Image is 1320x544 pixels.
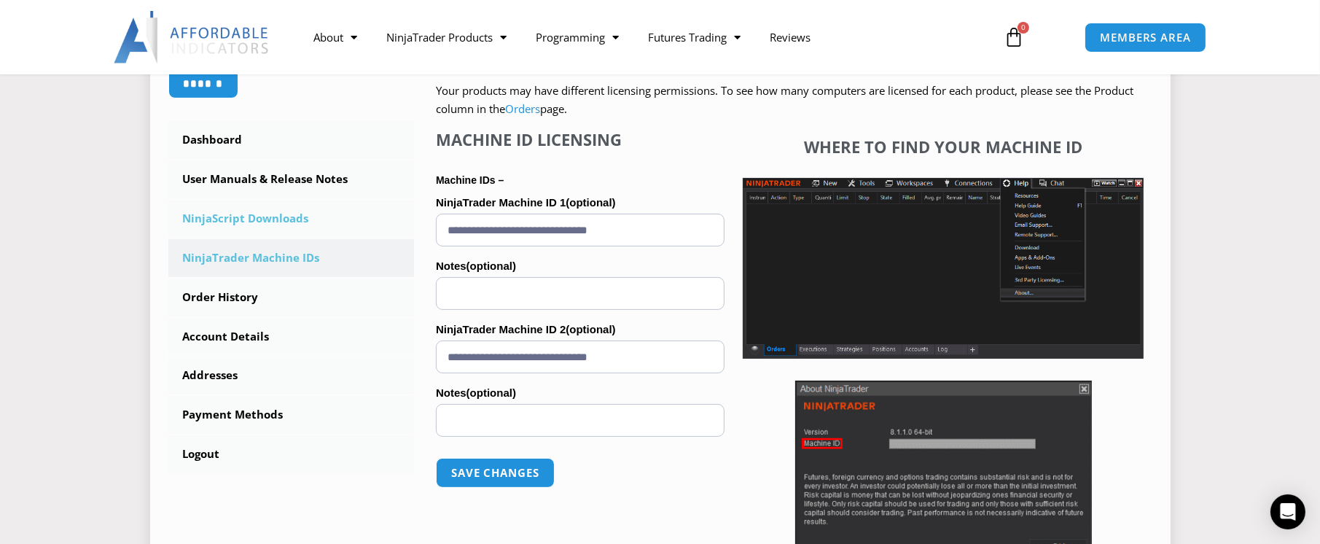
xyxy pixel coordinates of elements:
[168,279,415,316] a: Order History
[436,319,725,341] label: NinjaTrader Machine ID 2
[1100,32,1191,43] span: MEMBERS AREA
[299,20,372,54] a: About
[755,20,825,54] a: Reviews
[114,11,270,63] img: LogoAI | Affordable Indicators – NinjaTrader
[436,192,725,214] label: NinjaTrader Machine ID 1
[633,20,755,54] a: Futures Trading
[566,196,615,209] span: (optional)
[168,200,415,238] a: NinjaScript Downloads
[743,137,1144,156] h4: Where to find your Machine ID
[982,16,1046,58] a: 0
[505,101,540,116] a: Orders
[168,160,415,198] a: User Manuals & Release Notes
[372,20,521,54] a: NinjaTrader Products
[436,130,725,149] h4: Machine ID Licensing
[436,382,725,404] label: Notes
[168,435,415,473] a: Logout
[436,83,1133,117] span: Your products may have different licensing permissions. To see how many computers are licensed fo...
[299,20,987,54] nav: Menu
[168,318,415,356] a: Account Details
[1018,22,1029,34] span: 0
[168,121,415,159] a: Dashboard
[1085,23,1206,53] a: MEMBERS AREA
[436,174,504,186] strong: Machine IDs –
[466,386,516,399] span: (optional)
[168,121,415,473] nav: Account pages
[521,20,633,54] a: Programming
[566,323,615,335] span: (optional)
[743,178,1144,359] img: Screenshot 2025-01-17 1155544 | Affordable Indicators – NinjaTrader
[168,357,415,395] a: Addresses
[1270,494,1305,529] div: Open Intercom Messenger
[168,396,415,434] a: Payment Methods
[168,239,415,277] a: NinjaTrader Machine IDs
[436,458,555,488] button: Save changes
[436,255,725,277] label: Notes
[466,260,516,272] span: (optional)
